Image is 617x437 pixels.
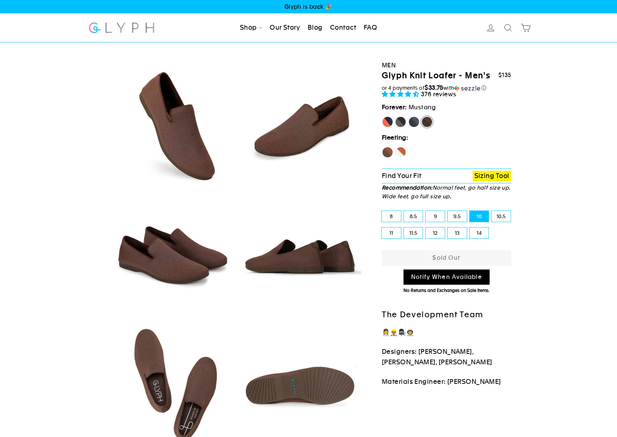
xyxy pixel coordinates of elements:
[491,211,511,222] label: 10.5
[409,103,436,111] span: Mustang
[327,20,359,36] a: Contact
[395,116,406,128] label: Panther
[470,228,489,238] label: 14
[382,250,511,266] button: Sold Out
[382,377,511,387] p: Materials Engineer: [PERSON_NAME]
[448,211,467,222] label: 9.5
[382,134,408,141] strong: Fleeting:
[361,20,380,36] a: FAQ
[421,90,457,98] span: 376 reviews
[424,84,443,91] span: $33.75
[382,327,511,338] p: 👩‍💼👷🏽‍♂️👩🏿‍🔬👨‍🚀
[237,20,380,36] ul: Primary
[382,310,511,320] h2: The Development Team
[382,84,511,92] div: or 4 payments of$33.75withSezzle Click to learn more about Sezzle
[267,20,303,36] a: Our Story
[403,270,490,285] a: Notify When Available
[382,116,393,128] label: [PERSON_NAME]
[382,103,407,111] strong: Forever:
[382,147,393,158] label: Hawk
[382,347,511,368] p: Designers: [PERSON_NAME], [PERSON_NAME], [PERSON_NAME]
[239,194,362,317] img: Mustang
[382,211,401,222] label: 8
[454,85,480,92] img: Sezzle
[404,211,423,222] label: 8.5
[109,64,233,187] img: Mustang
[448,228,467,238] label: 13
[426,211,445,222] label: 9
[404,228,423,238] label: 11.5
[470,211,489,222] label: 10
[432,254,460,261] span: Sold Out
[426,228,445,238] label: 12
[382,172,422,179] span: Find Your Fit
[305,20,326,36] a: Blog
[382,60,511,70] div: Men
[382,183,511,201] p: Normal feet, go half size up. Wide feet, go full size up.
[498,72,511,79] span: $135
[382,71,490,81] h1: Glyph Knit Loafer - Men's
[239,64,362,187] img: Mustang
[382,84,511,92] div: or 4 payments of with
[473,171,511,181] a: Sizing Tool
[382,228,401,238] label: 11
[88,18,156,37] img: Glyph
[421,116,433,128] label: Mustang
[382,184,432,191] strong: Recommendation:
[109,194,233,317] img: Mustang
[403,288,490,293] span: No Returns and Exchanges on Sale Items.
[237,20,265,36] a: Shop
[408,116,420,128] label: Rhino
[382,90,421,98] span: 4.73 stars
[395,147,406,158] label: Fox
